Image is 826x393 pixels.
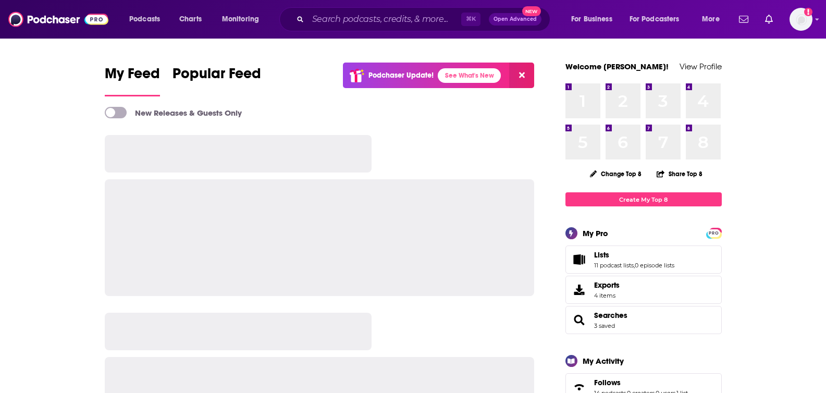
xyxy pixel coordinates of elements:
button: open menu [122,11,174,28]
a: Show notifications dropdown [735,10,753,28]
span: Charts [179,12,202,27]
img: Podchaser - Follow, Share and Rate Podcasts [8,9,108,29]
span: Lists [594,250,609,260]
span: Exports [594,280,620,290]
a: Create My Top 8 [565,192,722,206]
button: Share Top 8 [656,164,703,184]
a: Searches [594,311,627,320]
div: My Pro [583,228,608,238]
a: Lists [594,250,674,260]
a: View Profile [680,62,722,71]
span: More [702,12,720,27]
span: Monitoring [222,12,259,27]
span: Logged in as lkingsley [790,8,812,31]
span: , [634,262,635,269]
a: 0 episode lists [635,262,674,269]
p: Podchaser Update! [368,71,434,80]
a: Welcome [PERSON_NAME]! [565,62,669,71]
a: 11 podcast lists [594,262,634,269]
a: Searches [569,313,590,327]
button: open menu [564,11,625,28]
a: Popular Feed [172,65,261,96]
span: For Business [571,12,612,27]
span: Open Advanced [494,17,537,22]
button: Show profile menu [790,8,812,31]
span: Lists [565,245,722,274]
button: Change Top 8 [584,167,648,180]
a: New Releases & Guests Only [105,107,242,118]
a: PRO [708,229,720,237]
span: For Podcasters [630,12,680,27]
span: Podcasts [129,12,160,27]
button: Open AdvancedNew [489,13,541,26]
span: Searches [565,306,722,334]
button: open menu [215,11,273,28]
input: Search podcasts, credits, & more... [308,11,461,28]
span: My Feed [105,65,160,89]
button: open menu [623,11,695,28]
a: Follows [594,378,688,387]
a: Exports [565,276,722,304]
a: See What's New [438,68,501,83]
a: Lists [569,252,590,267]
svg: Add a profile image [804,8,812,16]
span: Follows [594,378,621,387]
div: My Activity [583,356,624,366]
a: 3 saved [594,322,615,329]
span: ⌘ K [461,13,480,26]
button: open menu [695,11,733,28]
span: Popular Feed [172,65,261,89]
a: My Feed [105,65,160,96]
span: 4 items [594,292,620,299]
a: Show notifications dropdown [761,10,777,28]
span: New [522,6,541,16]
img: User Profile [790,8,812,31]
span: Exports [569,283,590,297]
a: Charts [172,11,208,28]
div: Search podcasts, credits, & more... [289,7,560,31]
